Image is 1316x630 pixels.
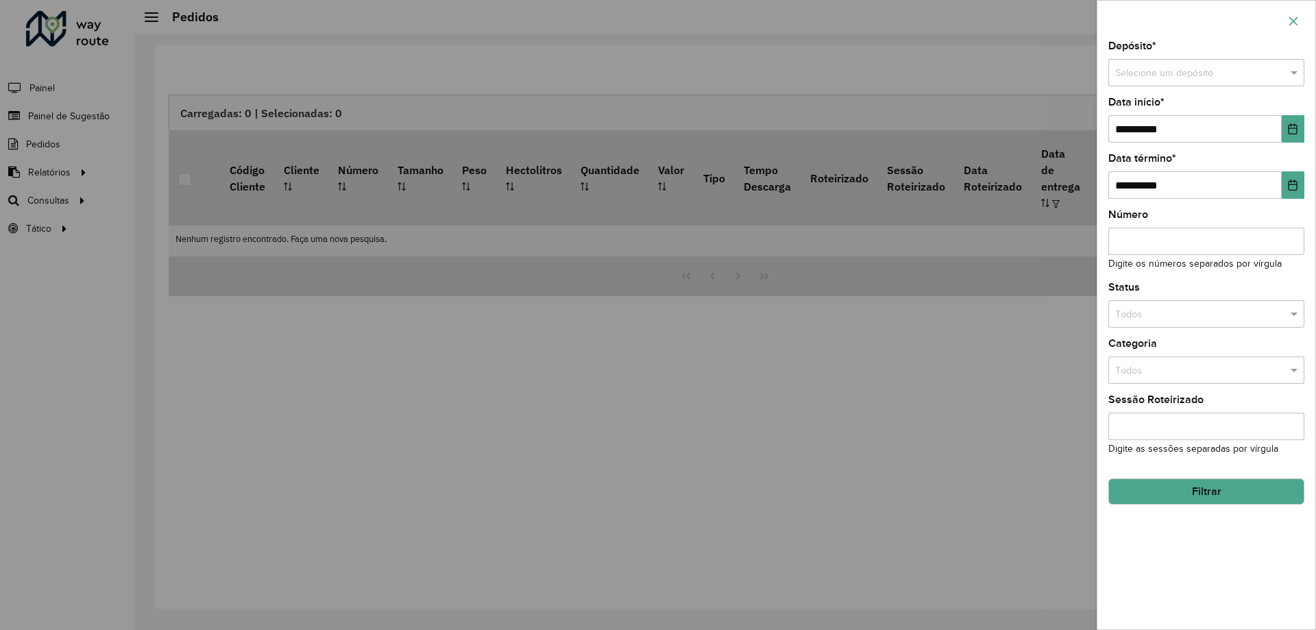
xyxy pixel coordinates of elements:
label: Categoria [1108,335,1157,352]
label: Depósito [1108,38,1156,54]
button: Choose Date [1282,115,1304,143]
button: Choose Date [1282,171,1304,199]
label: Data término [1108,150,1176,167]
label: Data início [1108,94,1165,110]
button: Filtrar [1108,478,1304,505]
label: Número [1108,206,1148,223]
small: Digite os números separados por vírgula [1108,258,1282,269]
small: Digite as sessões separadas por vírgula [1108,444,1278,454]
label: Sessão Roteirizado [1108,391,1204,408]
label: Status [1108,279,1140,295]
